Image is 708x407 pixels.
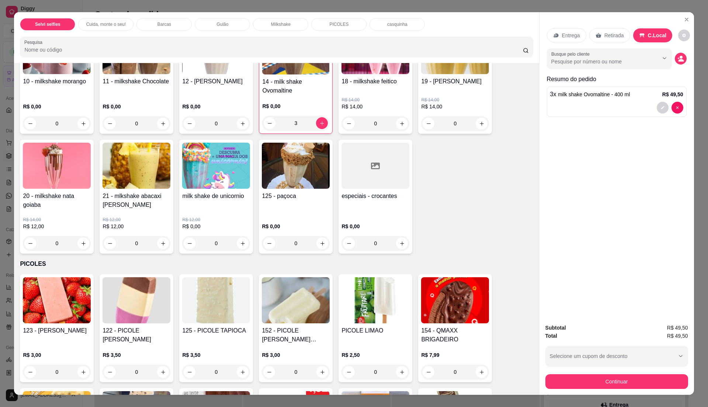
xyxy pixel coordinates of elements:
[341,192,409,201] h4: especiais - crocantes
[184,366,195,378] button: decrease-product-quantity
[476,366,487,378] button: increase-product-quantity
[182,103,250,110] p: R$ 0,00
[23,143,91,189] img: product-image
[667,324,688,332] span: R$ 49,50
[23,217,91,223] p: R$ 14,00
[86,21,126,27] p: Cuida, monte o seu!
[387,21,407,27] p: casquinha
[421,97,489,103] p: R$ 14,00
[678,29,690,41] button: decrease-product-quantity
[648,32,667,39] p: C.Local
[423,366,434,378] button: decrease-product-quantity
[341,103,409,110] p: R$ 14,00
[104,366,116,378] button: decrease-product-quantity
[262,277,330,323] img: product-image
[421,103,489,110] p: R$ 14,00
[182,351,250,359] p: R$ 3,50
[23,77,91,86] h4: 10 - milkshake morango
[103,277,170,323] img: product-image
[262,326,330,344] h4: 152 - PICOLE [PERSON_NAME] CONDENSADO
[23,223,91,230] p: R$ 12,00
[23,326,91,335] h4: 123 - [PERSON_NAME]
[182,277,250,323] img: product-image
[103,351,170,359] p: R$ 3,50
[341,97,409,103] p: R$ 14,00
[182,77,250,86] h4: 12 - [PERSON_NAME]
[24,366,36,378] button: decrease-product-quantity
[421,326,489,344] h4: 154 - QMAXX BRIGADEIRO
[558,91,630,97] span: milk shake Ovomaltine - 400 ml
[103,217,170,223] p: R$ 12,00
[675,53,687,65] button: decrease-product-quantity
[103,103,170,110] p: R$ 0,00
[182,192,250,201] h4: milk shake de unicornio
[341,351,409,359] p: R$ 2,50
[157,21,171,27] p: Barcas
[671,102,683,114] button: decrease-product-quantity
[157,366,169,378] button: increase-product-quantity
[545,325,566,331] strong: Subtotal
[23,277,91,323] img: product-image
[329,21,348,27] p: PICOLES
[341,77,409,86] h4: 18 - milkshake feitico
[545,346,688,366] button: Selecione um cupom de desconto
[262,143,330,189] img: product-image
[341,277,409,323] img: product-image
[262,192,330,201] h4: 125 - paçoca
[421,351,489,359] p: R$ 7,99
[103,77,170,86] h4: 11 - milkshake Chocolate
[24,46,523,53] input: Pesquisa
[421,77,489,86] h4: 19 - [PERSON_NAME]
[103,223,170,230] p: R$ 12,00
[182,223,250,230] p: R$ 0,00
[35,21,60,27] p: Selvi selfies
[23,351,91,359] p: R$ 3,00
[103,326,170,344] h4: 122 - PICOLE [PERSON_NAME]
[182,326,250,335] h4: 125 - PICOLE TAPIOCA
[551,51,592,57] label: Busque pelo cliente
[662,91,683,98] p: R$ 49,50
[545,333,557,339] strong: Total
[77,366,89,378] button: increase-product-quantity
[20,260,533,268] p: PICOLES
[667,332,688,340] span: R$ 49,50
[659,52,670,64] button: Show suggestions
[341,223,409,230] p: R$ 0,00
[681,14,693,25] button: Close
[421,277,489,323] img: product-image
[271,21,291,27] p: Milkshake
[604,32,624,39] p: Retirada
[551,58,647,65] input: Busque pelo cliente
[23,103,91,110] p: R$ 0,00
[263,366,275,378] button: decrease-product-quantity
[341,326,409,335] h4: PICOLE LIMAO
[262,77,329,95] h4: 14 - milk shake Ovomaltine
[550,90,630,99] p: 3 x
[216,21,228,27] p: Gulão
[237,366,249,378] button: increase-product-quantity
[316,366,328,378] button: increase-product-quantity
[182,217,250,223] p: R$ 12,00
[262,102,329,110] p: R$ 0,00
[182,143,250,189] img: product-image
[103,192,170,209] h4: 21 - mlkshake abacaxi [PERSON_NAME]
[24,39,45,45] label: Pesquisa
[545,374,688,389] button: Continuar
[23,192,91,209] h4: 20 - milkshake nata goiaba
[657,102,669,114] button: decrease-product-quantity
[262,223,330,230] p: R$ 0,00
[262,351,330,359] p: R$ 3,00
[562,32,580,39] p: Entrega
[103,143,170,189] img: product-image
[547,75,687,84] p: Resumo do pedido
